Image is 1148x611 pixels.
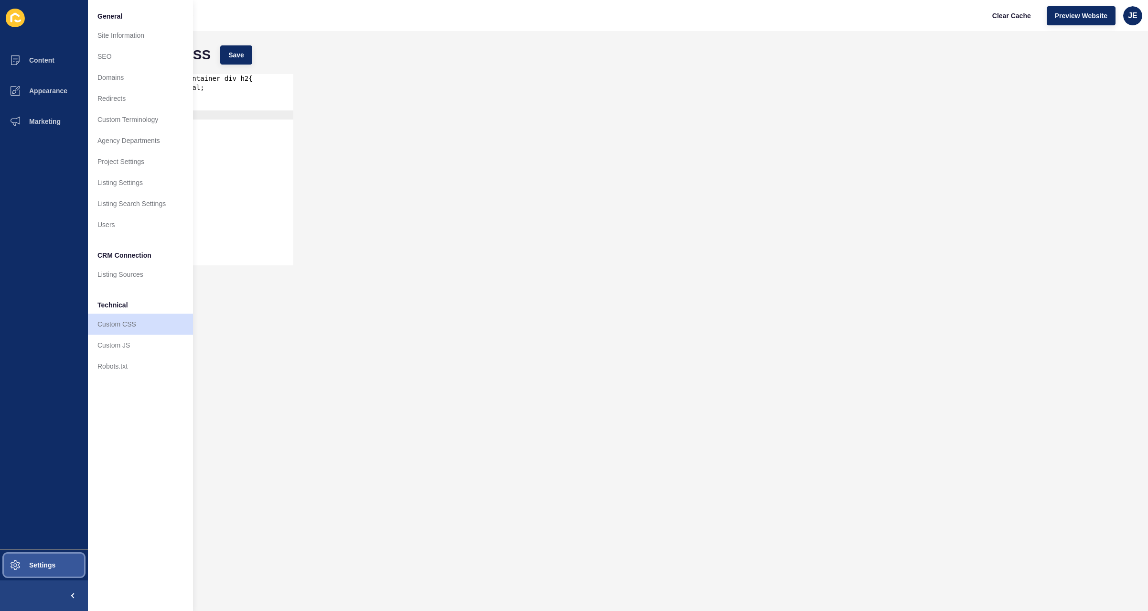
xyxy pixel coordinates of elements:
[992,11,1031,21] span: Clear Cache
[88,151,193,172] a: Project Settings
[984,6,1039,25] button: Clear Cache
[88,264,193,285] a: Listing Sources
[97,300,128,310] span: Technical
[220,45,252,65] button: Save
[97,251,151,260] span: CRM Connection
[88,172,193,193] a: Listing Settings
[88,130,193,151] a: Agency Departments
[1128,11,1137,21] span: JE
[88,214,193,235] a: Users
[88,109,193,130] a: Custom Terminology
[88,88,193,109] a: Redirects
[88,25,193,46] a: Site Information
[88,314,193,335] a: Custom CSS
[88,46,193,67] a: SEO
[97,11,122,21] span: General
[228,50,244,60] span: Save
[88,356,193,377] a: Robots.txt
[1055,11,1107,21] span: Preview Website
[88,335,193,356] a: Custom JS
[88,193,193,214] a: Listing Search Settings
[1047,6,1116,25] button: Preview Website
[88,67,193,88] a: Domains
